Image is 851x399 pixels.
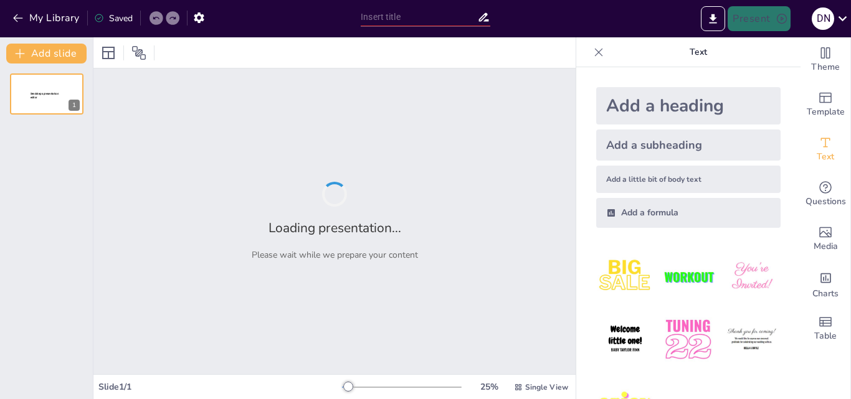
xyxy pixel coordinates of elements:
div: Add images, graphics, shapes or video [801,217,850,261]
div: 1 [69,100,80,111]
span: Media [814,240,838,253]
span: Questions [806,195,846,209]
button: Add slide [6,44,87,63]
div: Add text boxes [801,127,850,172]
span: Table [814,329,837,343]
div: Layout [98,43,118,63]
div: D N [812,7,834,30]
div: Add charts and graphs [801,261,850,306]
div: 25 % [474,381,504,393]
button: Present [728,6,790,31]
span: Text [817,150,834,164]
input: Insert title [361,8,477,26]
img: 3.jpeg [723,248,781,306]
div: Add a heading [596,87,781,124]
button: D N [812,6,834,31]
span: Sendsteps presentation editor [31,92,59,99]
button: Export to PowerPoint [701,6,725,31]
img: 5.jpeg [659,311,717,368]
h2: Loading presentation... [269,219,401,237]
div: Saved [94,12,133,24]
span: Theme [811,60,840,74]
span: Position [131,45,146,60]
div: 1 [10,73,83,115]
div: Get real-time input from your audience [801,172,850,217]
span: Template [807,105,845,119]
img: 1.jpeg [596,248,654,306]
div: Add ready made slides [801,82,850,127]
div: Slide 1 / 1 [98,381,342,393]
div: Add a table [801,306,850,351]
p: Please wait while we prepare your content [252,249,418,261]
div: Add a subheading [596,129,781,161]
div: Change the overall theme [801,37,850,82]
img: 2.jpeg [659,248,717,306]
div: Add a formula [596,198,781,228]
img: 4.jpeg [596,311,654,368]
span: Single View [525,382,568,392]
p: Text [609,37,788,67]
div: Add a little bit of body text [596,166,781,193]
button: My Library [9,8,85,28]
span: Charts [812,287,839,301]
img: 6.jpeg [723,311,781,368]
